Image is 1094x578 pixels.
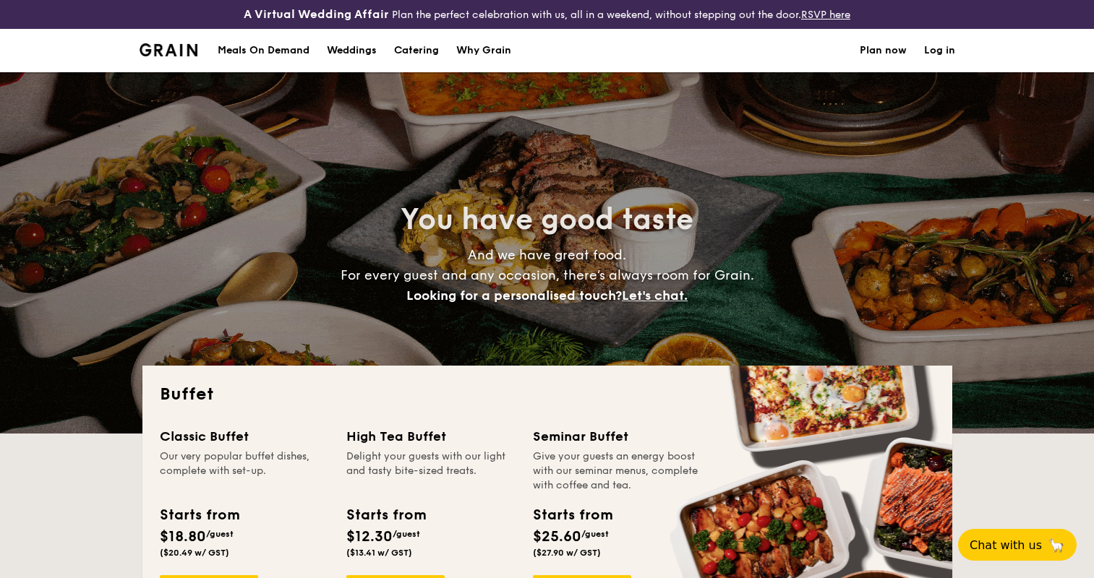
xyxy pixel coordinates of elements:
a: Log in [924,29,955,72]
h2: Buffet [160,383,935,406]
div: Plan the perfect celebration with us, all in a weekend, without stepping out the door. [182,6,912,23]
span: /guest [393,529,420,539]
div: Starts from [533,504,612,526]
a: Weddings [318,29,385,72]
a: Meals On Demand [209,29,318,72]
a: Plan now [860,29,907,72]
span: ($13.41 w/ GST) [346,548,412,558]
span: Chat with us [970,538,1042,552]
div: Meals On Demand [218,29,309,72]
div: Seminar Buffet [533,426,702,447]
h4: A Virtual Wedding Affair [244,6,389,23]
div: Starts from [346,504,425,526]
h1: Catering [394,29,439,72]
div: Give your guests an energy boost with our seminar menus, complete with coffee and tea. [533,449,702,493]
div: Why Grain [456,29,511,72]
a: Logotype [140,43,198,56]
div: Classic Buffet [160,426,329,447]
span: $12.30 [346,528,393,545]
span: /guest [581,529,609,539]
span: ($27.90 w/ GST) [533,548,601,558]
span: ($20.49 w/ GST) [160,548,229,558]
span: Let's chat. [622,288,688,303]
div: High Tea Buffet [346,426,516,447]
span: /guest [206,529,234,539]
div: Delight your guests with our light and tasty bite-sized treats. [346,449,516,493]
button: Chat with us🦙 [958,529,1077,561]
img: Grain [140,43,198,56]
div: Starts from [160,504,239,526]
span: $18.80 [160,528,206,545]
a: Why Grain [448,29,520,72]
a: Catering [385,29,448,72]
span: 🦙 [1048,537,1065,553]
a: RSVP here [801,9,850,21]
div: Our very popular buffet dishes, complete with set-up. [160,449,329,493]
div: Weddings [327,29,377,72]
span: $25.60 [533,528,581,545]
